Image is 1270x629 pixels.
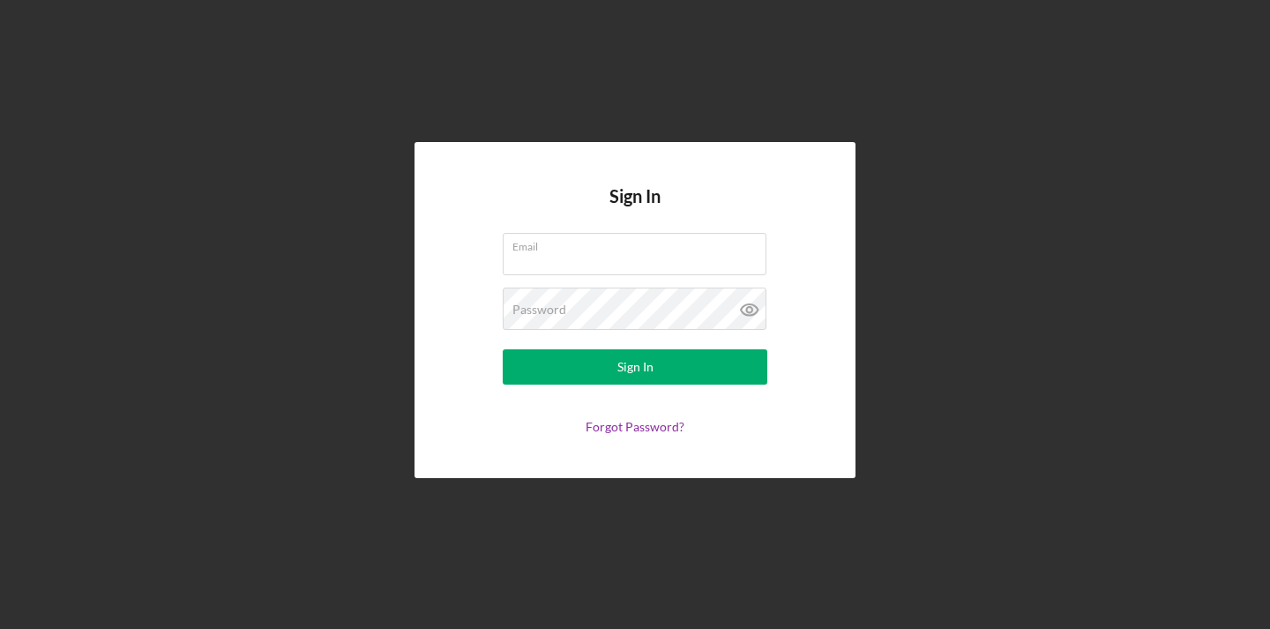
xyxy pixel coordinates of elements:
label: Email [512,234,766,253]
h4: Sign In [609,186,661,233]
div: Sign In [617,349,654,385]
label: Password [512,303,566,317]
a: Forgot Password? [586,419,684,434]
button: Sign In [503,349,767,385]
